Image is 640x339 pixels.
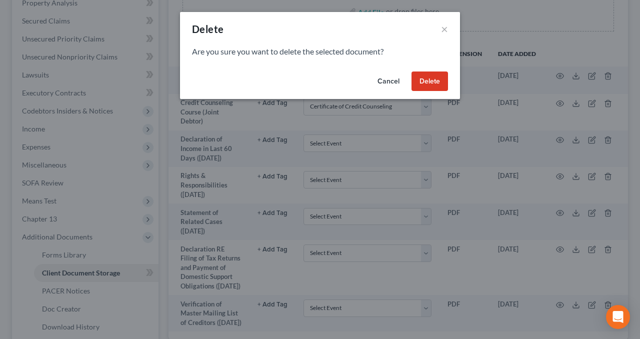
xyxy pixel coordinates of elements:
[192,46,448,57] p: Are you sure you want to delete the selected document?
[441,23,448,35] button: ×
[192,22,223,36] div: Delete
[606,305,630,329] div: Open Intercom Messenger
[369,71,407,91] button: Cancel
[411,71,448,91] button: Delete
